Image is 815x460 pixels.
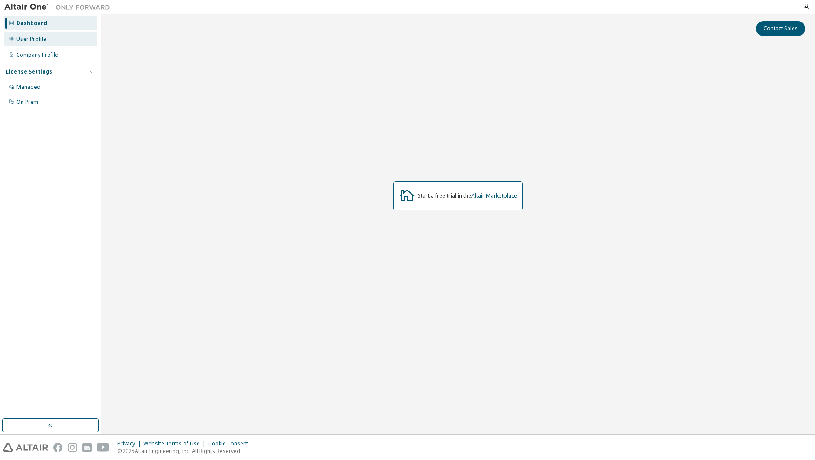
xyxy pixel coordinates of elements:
[117,440,143,447] div: Privacy
[3,443,48,452] img: altair_logo.svg
[471,192,517,199] a: Altair Marketplace
[16,99,38,106] div: On Prem
[16,36,46,43] div: User Profile
[53,443,62,452] img: facebook.svg
[6,68,52,75] div: License Settings
[97,443,110,452] img: youtube.svg
[82,443,92,452] img: linkedin.svg
[16,20,47,27] div: Dashboard
[16,84,40,91] div: Managed
[16,52,58,59] div: Company Profile
[418,192,517,199] div: Start a free trial in the
[208,440,253,447] div: Cookie Consent
[4,3,114,11] img: Altair One
[756,21,805,36] button: Contact Sales
[117,447,253,455] p: © 2025 Altair Engineering, Inc. All Rights Reserved.
[143,440,208,447] div: Website Terms of Use
[68,443,77,452] img: instagram.svg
